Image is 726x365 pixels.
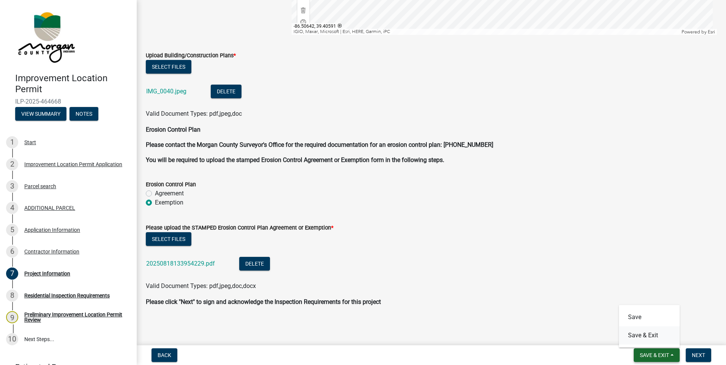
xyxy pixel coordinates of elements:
[634,348,680,362] button: Save & Exit
[146,60,191,74] button: Select files
[24,140,36,145] div: Start
[6,289,18,302] div: 8
[6,158,18,170] div: 2
[6,202,18,214] div: 4
[24,249,79,254] div: Contractor Information
[24,205,75,211] div: ADDITIONAL PARCEL
[211,88,241,96] wm-modal-confirm: Delete Document
[6,311,18,323] div: 9
[146,298,381,305] strong: Please click "Next" to sign and acknowledge the Inspection Requirements for this project
[24,271,70,276] div: Project Information
[24,312,125,323] div: Preliminary Improvement Location Permit Review
[146,156,444,164] strong: You will be required to upload the stamped Erosion Control Agreement or Exemption form in the fol...
[146,232,191,246] button: Select files
[6,267,18,280] div: 7
[69,111,98,117] wm-modal-confirm: Notes
[146,225,333,231] label: Please upload the STAMPED Erosion Control Plan Agreement or Exemption
[619,308,680,326] button: Save
[24,227,80,233] div: Application Information
[146,88,186,95] a: IMG_0040.jpeg
[15,98,122,105] span: ILP-2025-464668
[239,257,270,271] button: Delete
[69,107,98,121] button: Notes
[211,85,241,98] button: Delete
[15,8,76,65] img: Morgan County, Indiana
[146,182,196,187] label: Erosion Control Plan
[239,261,270,268] wm-modal-confirm: Delete Document
[15,107,66,121] button: View Summary
[680,29,717,35] div: Powered by
[6,136,18,148] div: 1
[24,162,122,167] div: Improvement Location Permit Application
[152,348,177,362] button: Back
[146,53,236,58] label: Upload Building/Construction Plans
[619,326,680,345] button: Save & Exit
[146,282,256,289] span: Valid Document Types: pdf,jpeg,doc,docx
[155,189,184,198] label: Agreement
[24,184,56,189] div: Parcel search
[6,333,18,345] div: 10
[15,73,131,95] h4: Improvement Location Permit
[146,260,215,267] a: 20250818133954229.pdf
[6,180,18,192] div: 3
[708,29,715,35] a: Esri
[292,29,680,35] div: IGIO, Maxar, Microsoft | Esri, HERE, Garmin, iPC
[155,198,183,207] label: Exemption
[6,224,18,236] div: 5
[146,126,200,133] strong: Erosion Control Plan
[6,245,18,258] div: 6
[619,305,680,348] div: Save & Exit
[692,352,705,358] span: Next
[686,348,711,362] button: Next
[640,352,669,358] span: Save & Exit
[15,111,66,117] wm-modal-confirm: Summary
[146,141,493,148] strong: Please contact the Morgan County Surveyor's Office for the required documentation for an erosion ...
[24,293,110,298] div: Residential Inspection Requirements
[146,110,242,117] span: Valid Document Types: pdf,jpeg,doc
[158,352,171,358] span: Back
